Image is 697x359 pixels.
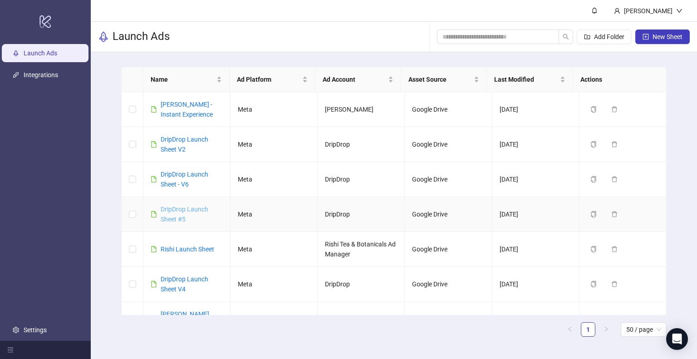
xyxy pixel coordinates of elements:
[563,34,569,40] span: search
[614,8,620,14] span: user
[405,267,492,302] td: Google Drive
[231,92,318,127] td: Meta
[567,326,573,332] span: left
[590,176,597,182] span: copy
[318,232,405,267] td: Rishi Tea & Botanicals Ad Manager
[590,281,597,287] span: copy
[604,326,609,332] span: right
[492,197,579,232] td: [DATE]
[492,162,579,197] td: [DATE]
[611,106,618,113] span: delete
[492,92,579,127] td: [DATE]
[590,211,597,217] span: copy
[161,206,208,223] a: DripDrop Launch Sheet #5
[666,328,688,350] div: Open Intercom Messenger
[151,141,157,148] span: file
[635,30,690,44] button: New Sheet
[590,141,597,148] span: copy
[405,197,492,232] td: Google Drive
[492,302,579,337] td: [DATE]
[487,67,573,92] th: Last Modified
[113,30,170,44] h3: Launch Ads
[161,275,208,293] a: DripDrop Launch Sheet V4
[599,322,614,337] li: Next Page
[408,74,472,84] span: Asset Source
[231,267,318,302] td: Meta
[318,302,405,337] td: [PERSON_NAME]
[151,74,214,84] span: Name
[594,33,624,40] span: Add Folder
[231,162,318,197] td: Meta
[590,246,597,252] span: copy
[151,246,157,252] span: file
[599,322,614,337] button: right
[492,232,579,267] td: [DATE]
[98,31,109,42] span: rocket
[151,281,157,287] span: file
[621,322,667,337] div: Page Size
[24,326,47,334] a: Settings
[581,322,595,337] li: 1
[643,34,649,40] span: plus-square
[563,322,577,337] li: Previous Page
[24,49,57,57] a: Launch Ads
[611,281,618,287] span: delete
[563,322,577,337] button: left
[591,7,598,14] span: bell
[161,171,208,188] a: DripDrop Launch Sheet - V6
[161,101,213,118] a: [PERSON_NAME] - Instant Experience
[405,302,492,337] td: Google Drive
[653,33,682,40] span: New Sheet
[581,323,595,336] a: 1
[151,211,157,217] span: file
[231,127,318,162] td: Meta
[230,67,315,92] th: Ad Platform
[405,127,492,162] td: Google Drive
[231,232,318,267] td: Meta
[584,34,590,40] span: folder-add
[492,267,579,302] td: [DATE]
[577,30,632,44] button: Add Folder
[318,197,405,232] td: DripDrop
[161,136,208,153] a: DripDrop Launch Sheet V2
[24,71,58,79] a: Integrations
[151,106,157,113] span: file
[151,176,157,182] span: file
[161,310,209,328] a: [PERSON_NAME] Launch Sheet
[626,323,661,336] span: 50 / page
[143,67,229,92] th: Name
[323,74,386,84] span: Ad Account
[611,246,618,252] span: delete
[611,141,618,148] span: delete
[494,74,558,84] span: Last Modified
[405,232,492,267] td: Google Drive
[676,8,682,14] span: down
[318,267,405,302] td: DripDrop
[573,67,659,92] th: Actions
[401,67,487,92] th: Asset Source
[7,347,14,353] span: menu-fold
[237,74,300,84] span: Ad Platform
[318,162,405,197] td: DripDrop
[405,92,492,127] td: Google Drive
[492,127,579,162] td: [DATE]
[590,106,597,113] span: copy
[620,6,676,16] div: [PERSON_NAME]
[315,67,401,92] th: Ad Account
[611,211,618,217] span: delete
[611,176,618,182] span: delete
[318,127,405,162] td: DripDrop
[405,162,492,197] td: Google Drive
[161,246,214,253] a: Rishi Launch Sheet
[231,197,318,232] td: Meta
[318,92,405,127] td: [PERSON_NAME]
[231,302,318,337] td: Meta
